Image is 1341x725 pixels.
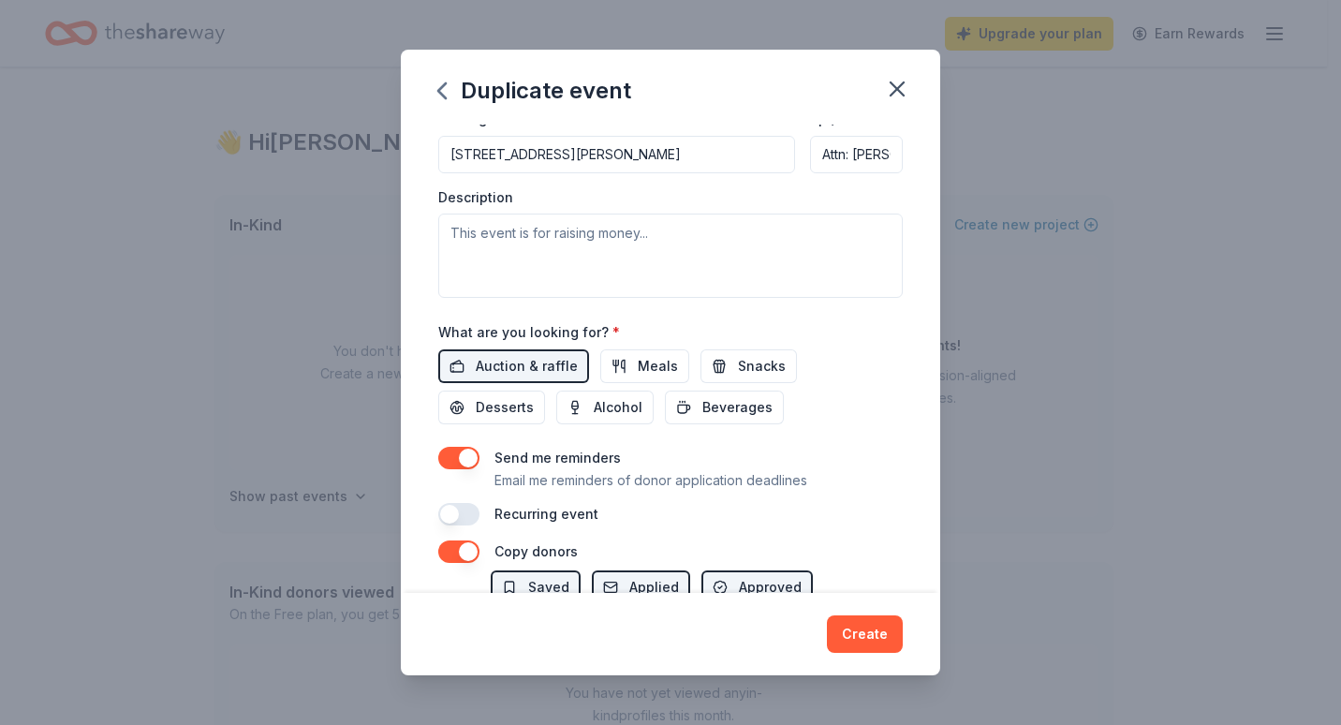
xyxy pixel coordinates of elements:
[739,576,802,599] span: Approved
[494,450,621,466] label: Send me reminders
[638,355,678,377] span: Meals
[827,615,903,653] button: Create
[592,570,690,604] button: Applied
[665,391,784,424] button: Beverages
[700,349,797,383] button: Snacks
[476,355,578,377] span: Auction & raffle
[594,396,642,419] span: Alcohol
[556,391,654,424] button: Alcohol
[476,396,534,419] span: Desserts
[629,576,679,599] span: Applied
[438,136,795,173] input: Enter a US address
[810,136,903,173] input: #
[494,469,807,492] p: Email me reminders of donor application deadlines
[494,543,578,559] label: Copy donors
[438,323,620,342] label: What are you looking for?
[528,576,569,599] span: Saved
[438,391,545,424] button: Desserts
[600,349,689,383] button: Meals
[494,506,598,522] label: Recurring event
[701,570,813,604] button: Approved
[438,188,513,207] label: Description
[702,396,773,419] span: Beverages
[438,76,631,106] div: Duplicate event
[738,355,786,377] span: Snacks
[491,570,581,604] button: Saved
[438,349,589,383] button: Auction & raffle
